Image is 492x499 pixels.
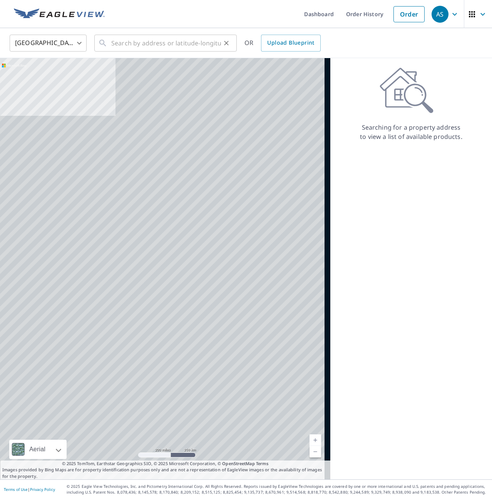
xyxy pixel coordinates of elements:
[14,8,105,20] img: EV Logo
[67,484,488,495] p: © 2025 Eagle View Technologies, Inc. and Pictometry International Corp. All Rights Reserved. Repo...
[310,446,321,457] a: Current Level 5, Zoom Out
[244,35,321,52] div: OR
[62,461,269,467] span: © 2025 TomTom, Earthstar Geographics SIO, © 2025 Microsoft Corporation, ©
[256,461,269,466] a: Terms
[4,487,55,492] p: |
[9,440,67,459] div: Aerial
[27,440,48,459] div: Aerial
[111,32,221,54] input: Search by address or latitude-longitude
[261,35,320,52] a: Upload Blueprint
[267,38,314,48] span: Upload Blueprint
[432,6,448,23] div: AS
[222,461,254,466] a: OpenStreetMap
[310,434,321,446] a: Current Level 5, Zoom In
[221,38,232,48] button: Clear
[393,6,425,22] a: Order
[10,32,87,54] div: [GEOGRAPHIC_DATA]
[4,487,28,492] a: Terms of Use
[30,487,55,492] a: Privacy Policy
[360,123,463,141] p: Searching for a property address to view a list of available products.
